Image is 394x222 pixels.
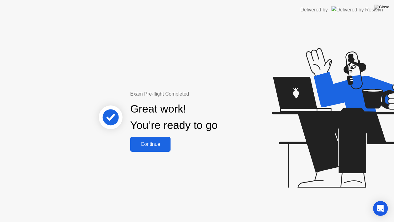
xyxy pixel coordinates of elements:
div: Continue [132,142,169,147]
img: Close [374,5,389,10]
button: Continue [130,137,171,152]
div: Delivered by [300,6,328,14]
img: Delivered by Rosalyn [332,6,383,13]
div: Exam Pre-flight Completed [130,90,257,98]
div: Great work! You’re ready to go [130,101,218,134]
div: Open Intercom Messenger [373,201,388,216]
